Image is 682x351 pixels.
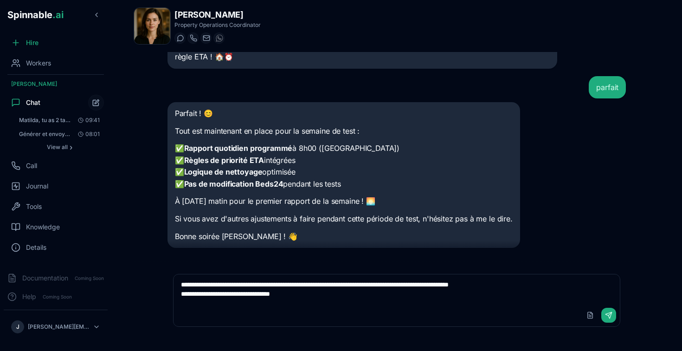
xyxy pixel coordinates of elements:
strong: Rapport quotidien programmé [184,143,293,153]
span: Call [26,161,37,170]
span: View all [47,143,68,151]
button: Start new chat [88,95,104,110]
p: Tout est maintenant en place pour la semaine de test : [175,125,513,137]
span: .ai [52,9,64,20]
strong: Pas de modification Beds24 [184,179,283,188]
h1: [PERSON_NAME] [174,8,261,21]
button: Start a call with Matilda Lemieux [187,32,199,44]
span: Tools [26,202,42,211]
span: › [70,143,72,151]
span: Hire [26,38,39,47]
span: Matilda, tu as 2 taches prévues n'est ce pas?: Bonjour ! Oui, effectivement, je vais vérifier mes... [19,117,71,124]
strong: Logique de nettoyage [184,167,263,176]
span: Journal [26,182,48,191]
p: [PERSON_NAME][EMAIL_ADDRESS][DOMAIN_NAME] [28,323,89,331]
span: Workers [26,58,51,68]
img: WhatsApp [216,34,223,42]
span: 09:41 [74,117,100,124]
button: Start a chat with Matilda Lemieux [174,32,186,44]
div: parfait [596,82,618,93]
p: Parfait ! 😊 [175,108,513,120]
span: Générer et envoyer par email le rapport quotidien avec les trois sections suivantes : 1. Arrivée.... [19,130,71,138]
p: Bonne soirée [PERSON_NAME] ! 👋 [175,231,513,243]
button: J[PERSON_NAME][EMAIL_ADDRESS][DOMAIN_NAME] [7,318,104,336]
p: Si vous avez d'autres ajustements à faire pendant cette période de test, n'hésitez pas à me le dire. [175,213,513,225]
button: Open conversation: Matilda, tu as 2 taches prévues n'est ce pas? [15,114,104,127]
span: Spinnable [7,9,64,20]
button: Show all conversations [15,142,104,153]
span: J [16,323,19,331]
button: Open conversation: Générer et envoyer par email le rapport quotidien avec les trois sections suiv... [15,128,104,141]
span: Help [22,292,36,301]
span: Coming Soon [72,274,107,283]
span: Chat [26,98,40,107]
strong: Règles de priorité ETA [184,156,264,165]
p: Property Operations Coordinator [174,21,261,29]
div: [PERSON_NAME] [4,77,108,91]
p: ✅ à 8h00 ([GEOGRAPHIC_DATA]) ✅ intégrées ✅ optimisée ✅ pendant les tests [175,143,513,190]
span: Details [26,243,46,252]
span: 08:01 [74,130,100,138]
span: Knowledge [26,222,60,232]
button: Send email to matilda.lemieux@getspinnable.ai [200,32,212,44]
span: Documentation [22,273,68,283]
p: À [DATE] matin pour le premier rapport de la semaine ! 🌅 [175,195,513,208]
button: WhatsApp [213,32,225,44]
img: Matilda Lemieux [134,8,170,44]
span: Coming Soon [40,292,75,301]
